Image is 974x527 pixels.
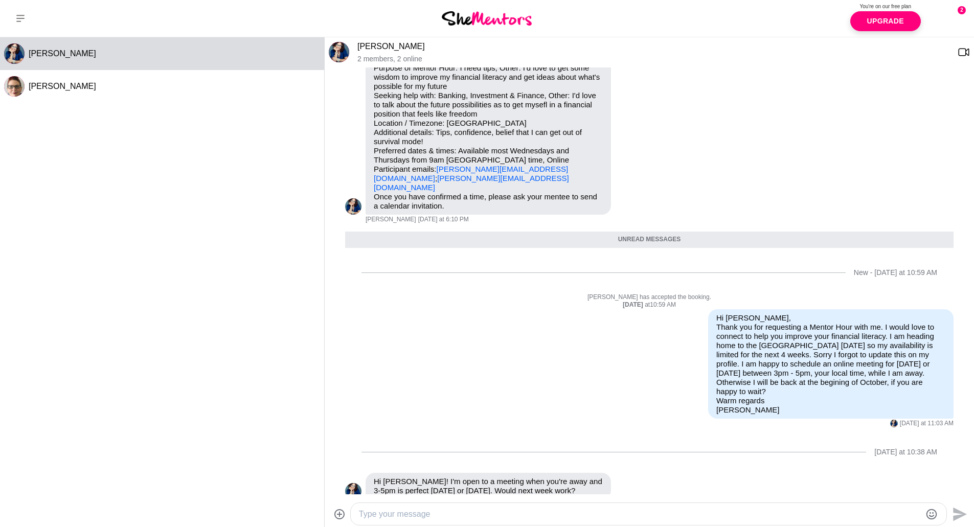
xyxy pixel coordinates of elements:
a: [PERSON_NAME][EMAIL_ADDRESS][DOMAIN_NAME] [374,174,569,192]
p: Hi [PERSON_NAME], Thank you for requesting a Mentor Hour with me. I would love to connect to help... [716,313,945,415]
a: 2 [937,6,962,31]
div: New - [DATE] at 10:59 AM [854,268,937,277]
div: Hilary Schubert-Jones [4,76,25,97]
img: A [345,198,361,215]
button: Send [947,502,970,525]
div: Amanda Ewin [890,420,898,427]
p: Purpose of Mentor Hour: I need tips, Other: I'd love to get some wisdom to improve my financial l... [374,63,603,192]
div: Amanda Ewin [329,42,349,62]
img: A [329,42,349,62]
span: [PERSON_NAME] [366,216,416,224]
p: [PERSON_NAME] has accepted the booking. [345,293,954,302]
img: A [345,483,361,499]
div: Amanda Ewin [345,483,361,499]
div: at 10:59 AM [345,301,954,309]
img: A [890,420,898,427]
time: 2025-08-29T01:33:46.720Z [900,420,954,428]
p: You're on our free plan [850,3,921,10]
div: Unread messages [345,232,954,248]
a: [PERSON_NAME][EMAIL_ADDRESS][DOMAIN_NAME] [374,165,568,182]
div: Amanda Ewin [345,198,361,215]
img: H [4,76,25,97]
div: [DATE] at 10:38 AM [874,448,937,456]
img: A [4,43,25,64]
p: 2 members , 2 online [357,55,949,63]
span: [PERSON_NAME] [29,49,96,58]
img: She Mentors Logo [442,11,532,25]
a: Upgrade [850,11,921,31]
a: [PERSON_NAME] [357,42,425,51]
strong: [DATE] [623,301,645,308]
span: 2 [958,6,966,14]
span: [PERSON_NAME] [29,82,96,90]
div: Amanda Ewin [4,43,25,64]
time: 2025-08-28T08:40:04.029Z [418,216,469,224]
button: Emoji picker [925,508,938,520]
p: Hi [PERSON_NAME]! I'm open to a meeting when you're away and 3-5pm is perfect [DATE] or [DATE]. W... [374,477,603,495]
textarea: Type your message [359,508,921,520]
p: Once you have confirmed a time, please ask your mentee to send a calendar invitation. [374,192,603,211]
